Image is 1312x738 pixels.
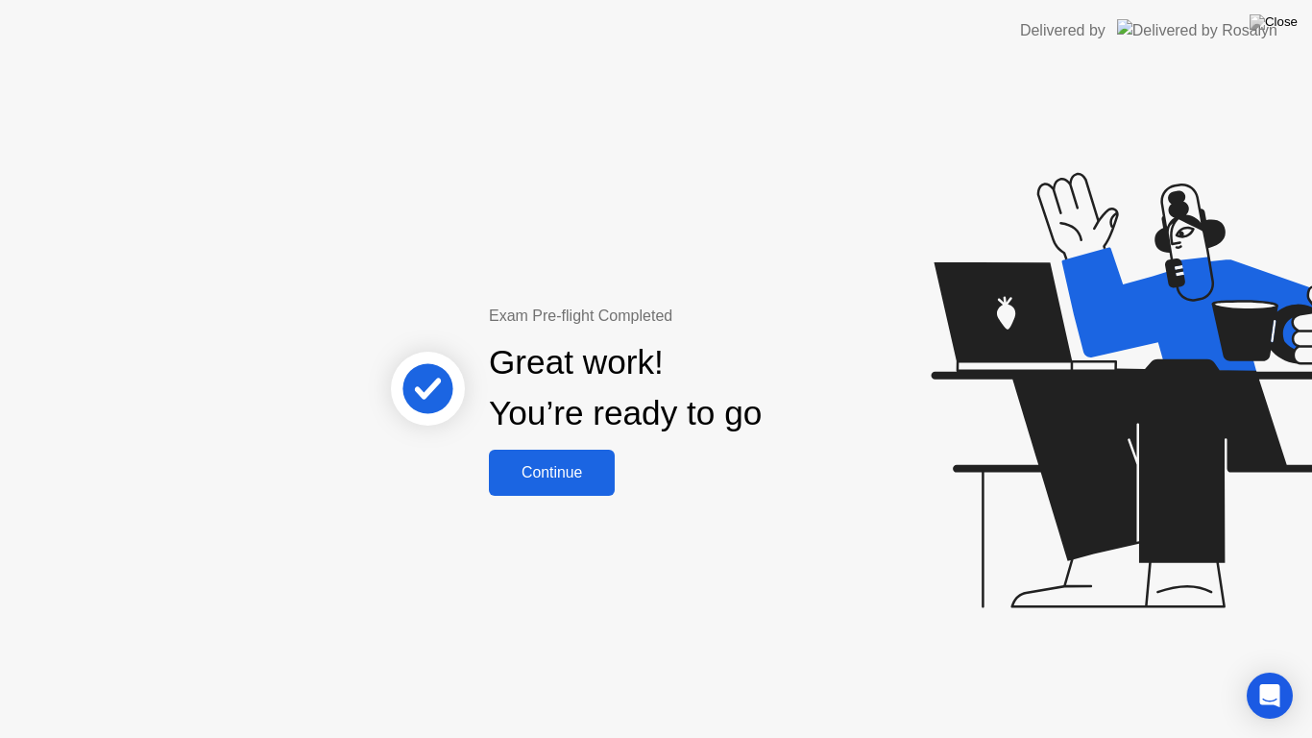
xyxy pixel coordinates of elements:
[489,305,886,328] div: Exam Pre-flight Completed
[1250,14,1298,30] img: Close
[1247,673,1293,719] div: Open Intercom Messenger
[489,450,615,496] button: Continue
[1020,19,1105,42] div: Delivered by
[495,464,609,481] div: Continue
[489,337,762,439] div: Great work! You’re ready to go
[1117,19,1277,41] img: Delivered by Rosalyn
